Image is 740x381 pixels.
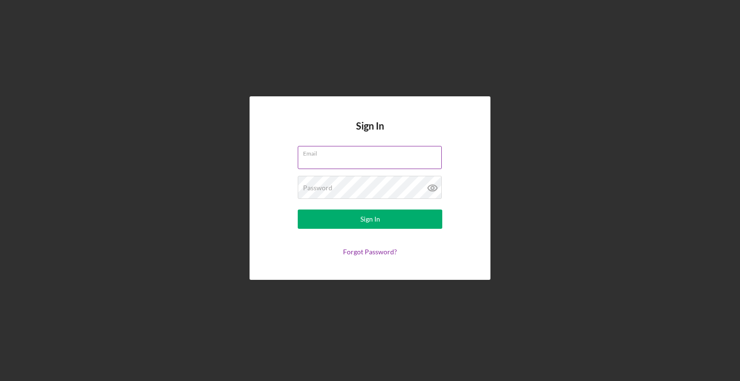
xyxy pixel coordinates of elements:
[343,248,397,256] a: Forgot Password?
[356,120,384,146] h4: Sign In
[360,210,380,229] div: Sign In
[303,146,442,157] label: Email
[303,184,332,192] label: Password
[298,210,442,229] button: Sign In
[429,152,440,163] keeper-lock: Open Keeper Popup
